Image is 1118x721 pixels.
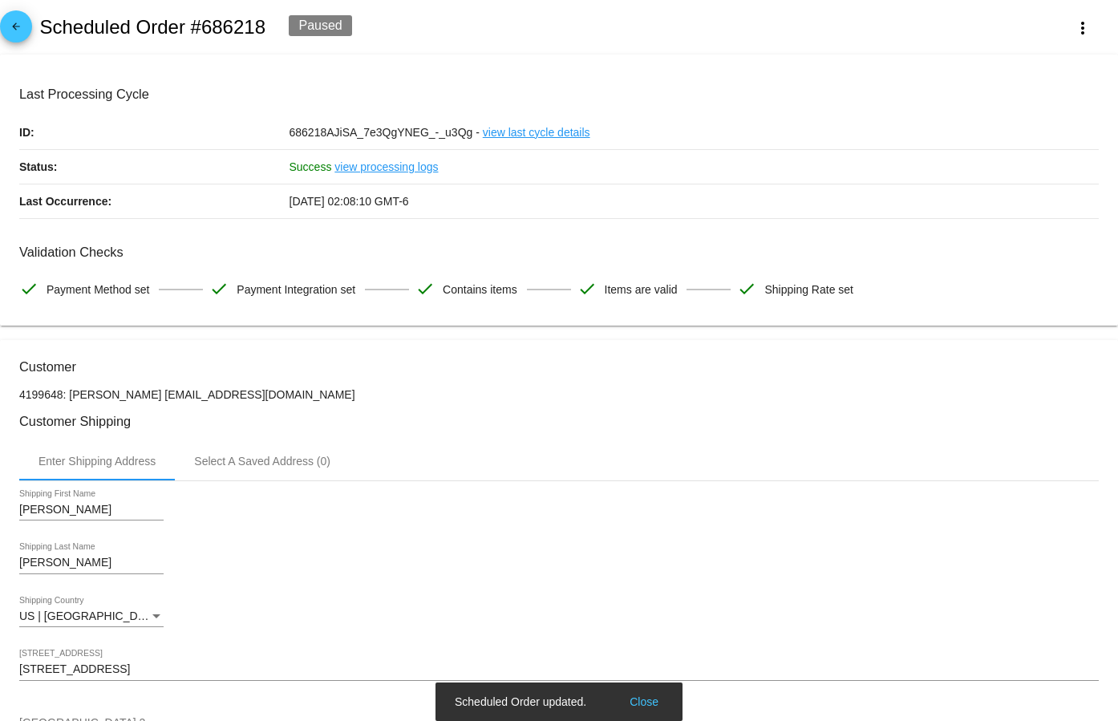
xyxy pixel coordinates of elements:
[19,245,1099,260] h3: Validation Checks
[19,388,1099,401] p: 4199648: [PERSON_NAME] [EMAIL_ADDRESS][DOMAIN_NAME]
[1073,18,1092,38] mat-icon: more_vert
[290,126,480,139] span: 686218AJiSA_7e3QgYNEG_-_u3Qg -
[19,279,38,298] mat-icon: check
[290,160,332,173] span: Success
[19,150,290,184] p: Status:
[625,694,663,710] button: Close
[194,455,330,468] div: Select A Saved Address (0)
[47,273,149,306] span: Payment Method set
[289,15,351,36] div: Paused
[19,87,1099,102] h3: Last Processing Cycle
[605,273,678,306] span: Items are valid
[19,610,161,622] span: US | [GEOGRAPHIC_DATA]
[39,16,265,38] h2: Scheduled Order #686218
[577,279,597,298] mat-icon: check
[19,610,164,623] mat-select: Shipping Country
[6,21,26,40] mat-icon: arrow_back
[19,504,164,516] input: Shipping First Name
[443,273,517,306] span: Contains items
[334,150,438,184] a: view processing logs
[415,279,435,298] mat-icon: check
[290,195,409,208] span: [DATE] 02:08:10 GMT-6
[455,694,663,710] simple-snack-bar: Scheduled Order updated.
[19,359,1099,375] h3: Customer
[38,455,156,468] div: Enter Shipping Address
[19,115,290,149] p: ID:
[19,184,290,218] p: Last Occurrence:
[19,557,164,569] input: Shipping Last Name
[19,414,1099,429] h3: Customer Shipping
[764,273,853,306] span: Shipping Rate set
[483,115,590,149] a: view last cycle details
[209,279,229,298] mat-icon: check
[737,279,756,298] mat-icon: check
[19,663,1099,676] input: Shipping Street 1
[237,273,355,306] span: Payment Integration set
